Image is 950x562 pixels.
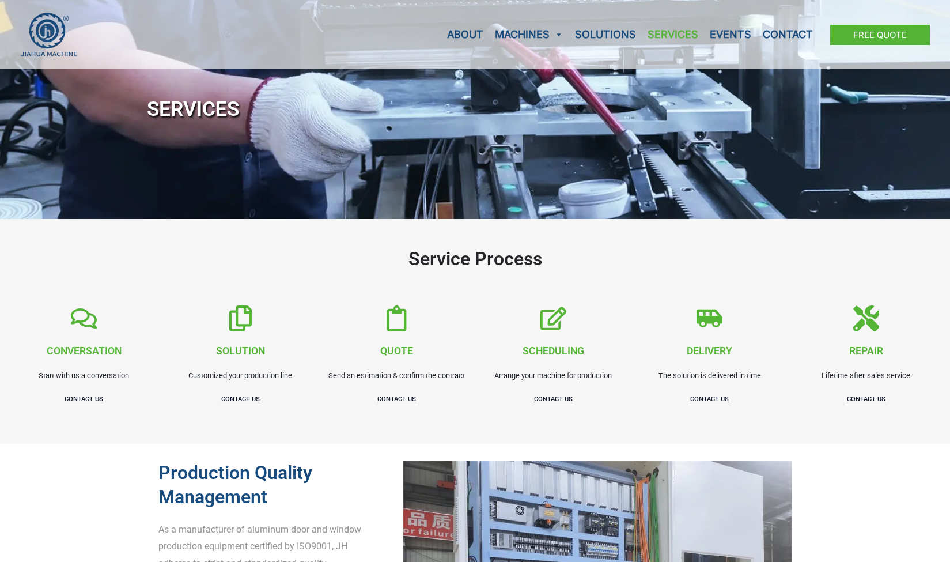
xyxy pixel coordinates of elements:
[408,247,542,271] h2: Service Process
[147,90,804,128] h1: SERVICES
[690,395,729,403] a: CONTACT US
[830,25,930,45] a: Free Quote
[494,369,612,383] p: Arrange your machine for production
[328,369,465,383] p: Send an estimation & confirm the contract
[65,395,103,403] a: CONTACT US
[377,395,416,403] a: CONTACT US
[188,369,292,383] p: Customized your production line
[523,345,584,357] span: scheduling
[822,369,910,383] p: Lifetime after-sales service
[158,461,331,509] h2: Production Quality Management
[658,369,761,383] p: The solution is delivered in time
[847,395,885,403] a: CONTACT US
[47,345,122,357] span: conversation
[39,369,129,383] p: Start with us a conversation
[380,345,413,357] span: quote
[20,12,78,57] img: JH Aluminium Window & Door Processing Machines
[534,395,573,403] a: CONTACT US
[687,345,732,357] span: delivery
[849,345,883,357] span: repair
[221,395,260,403] a: CONTACT US
[216,345,265,357] span: solution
